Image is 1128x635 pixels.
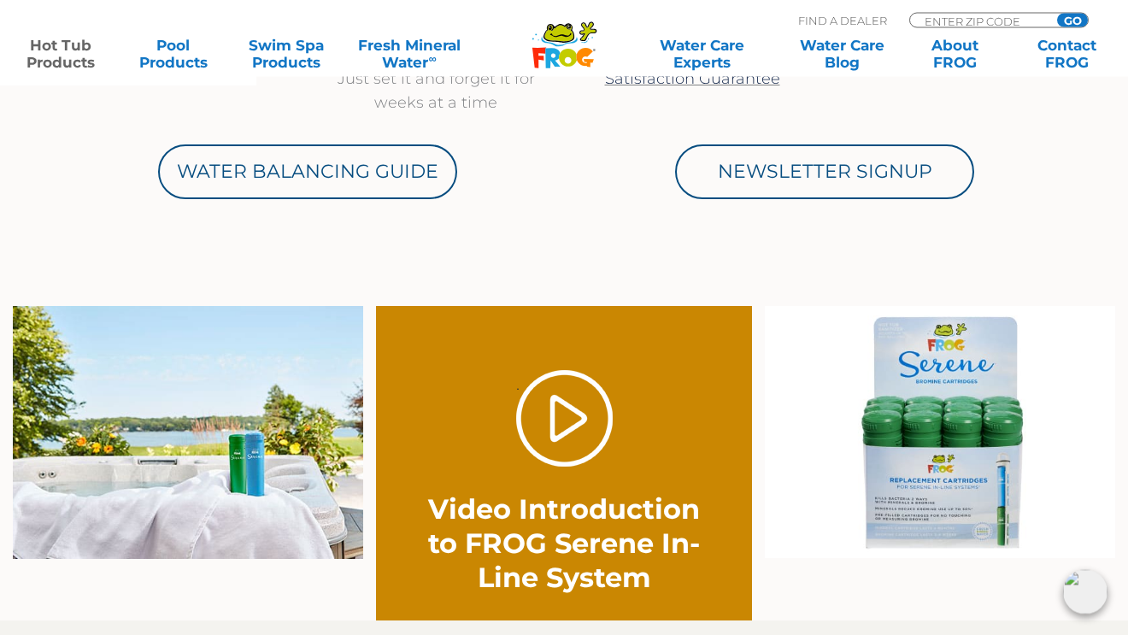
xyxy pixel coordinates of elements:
a: ContactFROG [1024,37,1111,71]
img: serene [765,307,1115,560]
img: openIcon [1063,570,1107,614]
a: Fresh MineralWater∞ [355,37,464,71]
a: Swim SpaProducts [242,37,329,71]
a: Hot TubProducts [17,37,104,71]
a: AboutFROG [911,37,998,71]
p: Just set it and forget it for weeks at a time [325,68,547,115]
a: Water CareBlog [798,37,885,71]
sup: ∞ [428,52,436,65]
a: PoolProducts [130,37,217,71]
a: Play Video [516,371,613,467]
a: Water CareExperts [632,37,773,71]
a: Satisfaction Guarantee [605,70,780,89]
a: Water Balancing Guide [158,145,457,200]
p: Find A Dealer [798,13,887,28]
h2: Video Introduction to FROG Serene In-Line System [414,493,714,596]
img: Sereneontowel [13,307,363,560]
input: GO [1057,14,1088,27]
a: Newsletter Signup [675,145,974,200]
input: Zip Code Form [923,14,1038,28]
